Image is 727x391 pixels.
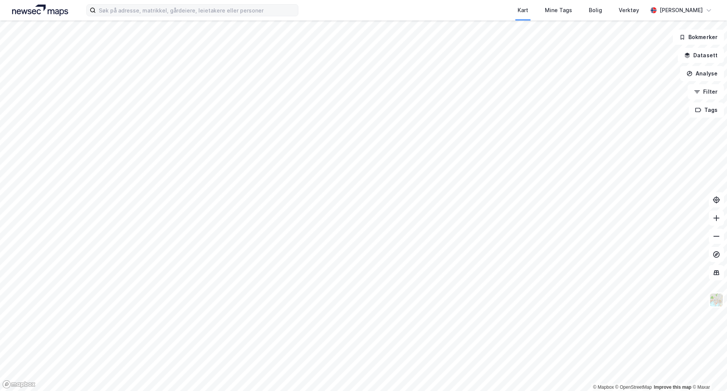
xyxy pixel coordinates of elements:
[654,385,691,390] a: Improve this map
[619,6,639,15] div: Verktøy
[615,385,652,390] a: OpenStreetMap
[709,293,724,307] img: Z
[593,385,614,390] a: Mapbox
[678,48,724,63] button: Datasett
[96,5,298,16] input: Søk på adresse, matrikkel, gårdeiere, leietakere eller personer
[545,6,572,15] div: Mine Tags
[689,102,724,118] button: Tags
[673,30,724,45] button: Bokmerker
[688,84,724,99] button: Filter
[518,6,528,15] div: Kart
[12,5,68,16] img: logo.a4113a55bc3d86da70a041830d287a7e.svg
[660,6,703,15] div: [PERSON_NAME]
[689,355,727,391] div: Kontrollprogram for chat
[689,355,727,391] iframe: Chat Widget
[2,380,36,389] a: Mapbox homepage
[680,66,724,81] button: Analyse
[589,6,602,15] div: Bolig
